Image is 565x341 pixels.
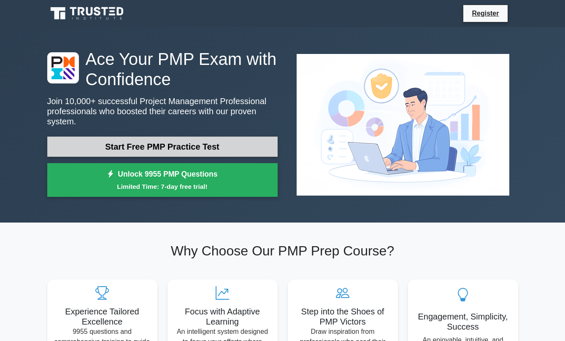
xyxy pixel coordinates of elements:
small: Limited Time: 7-day free trial! [58,182,267,191]
h5: Focus with Adaptive Learning [174,306,271,327]
h1: Ace Your PMP Exam with Confidence [47,49,278,89]
img: Project Management Professional Preview [290,47,516,202]
p: Join 10,000+ successful Project Management Professional professionals who boosted their careers w... [47,96,278,126]
a: Unlock 9955 PMP QuestionsLimited Time: 7-day free trial! [47,163,278,197]
a: Start Free PMP Practice Test [47,137,278,157]
h5: Engagement, Simplicity, Success [415,311,511,332]
h5: Step into the Shoes of PMP Victors [295,306,391,327]
h5: Experience Tailored Excellence [54,306,151,327]
h2: Why Choose Our PMP Prep Course? [47,243,518,259]
a: Register [467,8,504,19]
